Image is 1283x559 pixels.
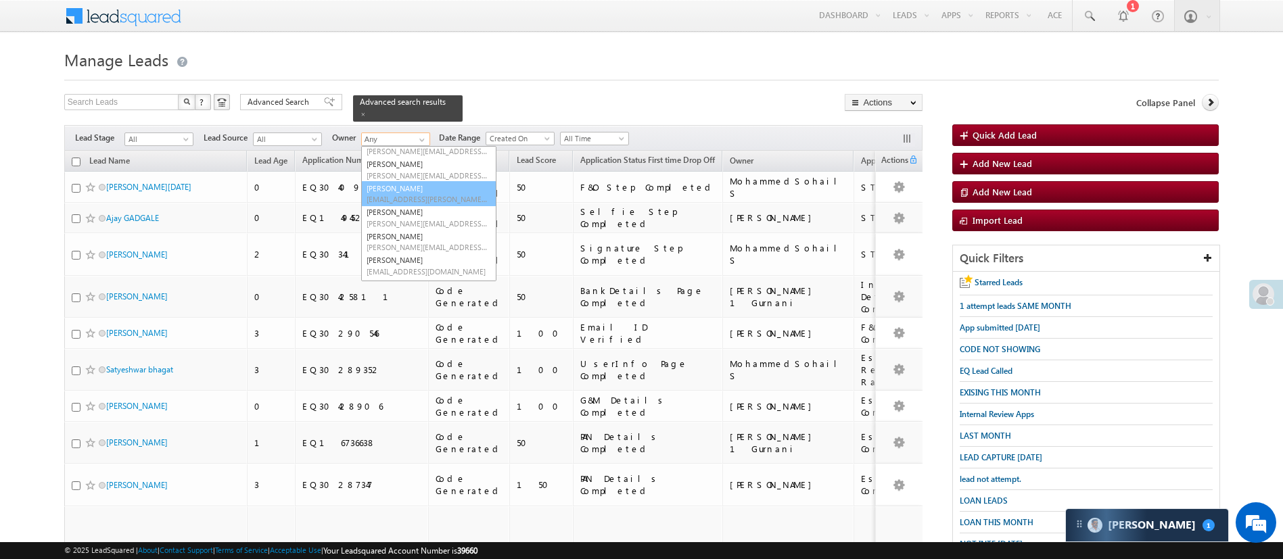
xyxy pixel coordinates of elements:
[302,291,423,303] div: EQ30425811
[302,437,423,449] div: EQ16736638
[302,400,423,412] div: EQ30428906
[64,544,477,557] span: © 2025 LeadSquared | | | | |
[973,214,1023,226] span: Import Lead
[106,291,168,301] a: [PERSON_NAME]
[580,242,716,266] div: Signature Step Completed
[302,155,375,165] span: Application Number
[436,358,503,382] div: Code Generated
[486,132,551,145] span: Created On
[254,364,289,376] div: 3
[362,253,496,278] a: [PERSON_NAME]
[861,181,959,193] div: STP Approved
[580,394,716,418] div: G&M Details Completed
[125,133,189,145] span: All
[254,212,289,224] div: 0
[730,358,847,382] div: MohammedSohail S
[362,230,496,254] a: [PERSON_NAME]
[973,157,1032,169] span: Add New Lead
[360,97,446,107] span: Advanced search results
[580,181,716,193] div: F&O Step Completed
[730,242,847,266] div: MohammedSohail S
[510,153,563,170] a: Lead Score
[973,186,1032,197] span: Add New Lead
[486,132,555,145] a: Created On
[361,181,496,207] a: [PERSON_NAME]
[436,285,503,309] div: Code Generated
[960,517,1033,527] span: LOAN THIS MONTH
[960,474,1021,484] span: lead not attempt.
[254,291,289,303] div: 0
[362,157,496,182] a: [PERSON_NAME]
[861,431,959,455] div: Esign Completed
[574,153,722,170] a: Application Status First time Drop Off
[106,213,159,223] a: Ajay GADGALE
[975,277,1023,287] span: Starred Leads
[183,98,190,105] img: Search
[436,431,503,455] div: Code Generated
[367,218,488,228] span: [PERSON_NAME][EMAIL_ADDRESS][DOMAIN_NAME]
[436,472,503,497] div: Code Generated
[106,401,168,411] a: [PERSON_NAME]
[270,545,321,554] a: Acceptable Use
[861,394,959,418] div: Esign Completed
[253,132,322,146] a: All
[254,248,289,260] div: 2
[1203,519,1215,531] span: 1
[106,249,168,260] a: [PERSON_NAME]
[106,437,168,447] a: [PERSON_NAME]
[367,194,488,204] span: [EMAIL_ADDRESS][PERSON_NAME][DOMAIN_NAME]
[580,431,716,455] div: PAN Details Completed
[254,400,289,412] div: 0
[215,545,268,554] a: Terms of Service
[960,431,1011,441] span: LAST MONTH
[960,301,1071,311] span: 1 attempt leads SAME MONTH
[845,94,923,111] button: Actions
[332,132,361,144] span: Owner
[254,133,318,145] span: All
[106,364,173,374] a: Satyeshwar bhagat
[517,155,556,165] span: Lead Score
[160,545,213,554] a: Contact Support
[861,321,959,345] div: F&O Step Completed
[138,545,158,554] a: About
[580,205,716,230] div: Selfie Step Completed
[861,155,945,166] span: Application Status New
[204,132,253,144] span: Lead Source
[302,479,423,491] div: EQ30287347
[124,132,193,146] a: All
[730,175,847,199] div: MohammedSohail S
[367,146,488,156] span: [PERSON_NAME][EMAIL_ADDRESS][DOMAIN_NAME]
[517,327,567,339] div: 100
[200,96,206,107] span: ?
[730,479,847,491] div: [PERSON_NAME]
[254,327,289,339] div: 3
[960,452,1042,462] span: LEAD CAPTURE [DATE]
[861,472,959,497] div: Esign Completed
[854,153,964,170] a: Application Status New (sorted descending)
[106,182,191,192] a: [PERSON_NAME][DATE]
[960,539,1023,549] span: NOT INTE [DATE]
[362,278,496,302] a: MohammedSohail S
[254,479,289,491] div: 3
[730,155,753,166] span: Owner
[730,400,847,412] div: [PERSON_NAME]
[412,133,429,147] a: Show All Items
[580,155,715,165] span: Application Status First time Drop Off
[973,129,1037,141] span: Quick Add Lead
[302,181,423,193] div: EQ30409330
[367,242,488,252] span: [PERSON_NAME][EMAIL_ADDRESS][DOMAIN_NAME]
[730,431,847,455] div: [PERSON_NAME] 1Gurnani
[517,364,567,376] div: 100
[106,480,168,490] a: [PERSON_NAME]
[960,387,1041,397] span: EXISING THIS MONTH
[83,153,137,171] a: Lead Name
[517,248,567,260] div: 50
[72,157,80,166] input: Check all records
[730,327,847,339] div: [PERSON_NAME]
[436,394,503,418] div: Code Generated
[960,344,1040,354] span: CODE NOT SHOWING
[960,366,1012,376] span: EQ Lead Called
[861,248,959,260] div: STP Approved
[560,132,629,145] a: All Time
[296,153,382,170] a: Application Number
